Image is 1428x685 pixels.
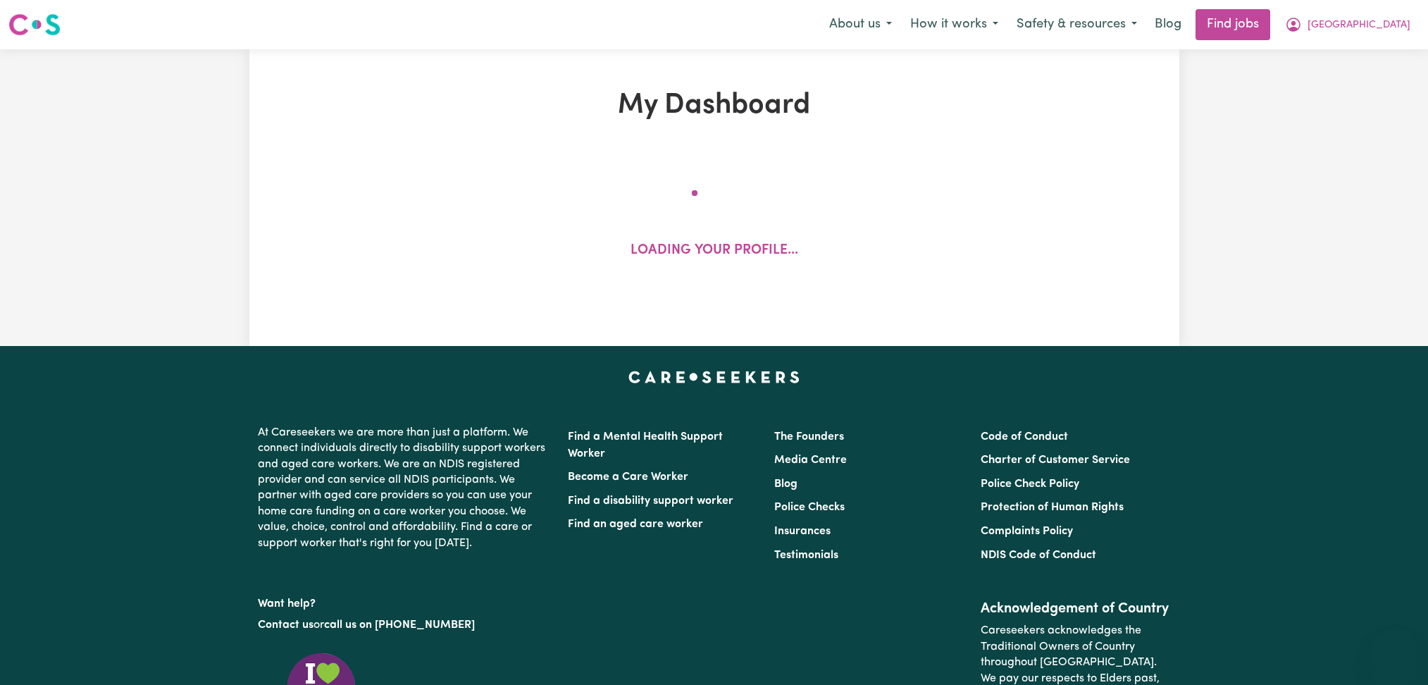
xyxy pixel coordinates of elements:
button: Safety & resources [1007,10,1146,39]
a: Become a Care Worker [568,471,688,483]
p: or [258,612,551,638]
iframe: Button to launch messaging window [1372,629,1417,674]
span: [GEOGRAPHIC_DATA] [1308,18,1410,33]
a: Careseekers home page [628,371,800,383]
a: Careseekers logo [8,8,61,41]
p: At Careseekers we are more than just a platform. We connect individuals directly to disability su... [258,419,551,557]
a: Code of Conduct [981,431,1068,443]
button: How it works [901,10,1007,39]
h1: My Dashboard [413,89,1016,123]
a: Protection of Human Rights [981,502,1124,513]
a: Find jobs [1196,9,1270,40]
a: Media Centre [774,455,847,466]
a: Testimonials [774,550,838,561]
h2: Acknowledgement of Country [981,600,1170,617]
a: Find an aged care worker [568,519,703,530]
a: Find a disability support worker [568,495,733,507]
a: call us on [PHONE_NUMBER] [324,619,475,631]
img: Careseekers logo [8,12,61,37]
a: Insurances [774,526,831,537]
a: The Founders [774,431,844,443]
a: Blog [1146,9,1190,40]
a: Police Checks [774,502,845,513]
a: Complaints Policy [981,526,1073,537]
a: NDIS Code of Conduct [981,550,1096,561]
a: Blog [774,479,797,490]
a: Charter of Customer Service [981,455,1130,466]
button: My Account [1276,10,1420,39]
a: Police Check Policy [981,479,1079,490]
button: About us [820,10,901,39]
p: Want help? [258,591,551,612]
p: Loading your profile... [631,241,798,261]
a: Find a Mental Health Support Worker [568,431,723,459]
a: Contact us [258,619,313,631]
